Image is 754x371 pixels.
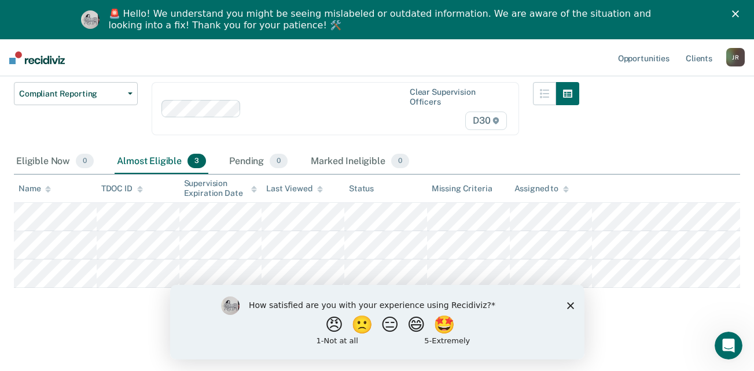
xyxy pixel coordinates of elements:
div: Almost Eligible3 [115,149,208,175]
div: Last Viewed [266,184,322,194]
div: TDOC ID [101,184,143,194]
button: JR [726,48,745,66]
iframe: Intercom live chat [715,332,742,359]
span: 0 [270,154,288,169]
span: D30 [465,112,507,130]
div: Eligible Now0 [14,149,96,175]
div: Close [732,10,744,17]
a: Clients [683,39,715,76]
span: 0 [391,154,409,169]
div: Missing Criteria [432,184,492,194]
img: Recidiviz [9,51,65,64]
div: Name [19,184,51,194]
div: 🚨 Hello! We understand you might be seeing mislabeled or outdated information. We are aware of th... [109,8,655,31]
div: Pending0 [227,149,290,175]
div: Marked Ineligible0 [308,149,411,175]
div: Supervision Expiration Date [184,179,258,198]
img: Profile image for Kim [81,10,100,29]
div: Clear supervision officers [410,87,505,107]
iframe: Survey by Kim from Recidiviz [170,285,584,359]
span: 0 [76,154,94,169]
div: Assigned to [514,184,569,194]
button: Compliant Reporting [14,82,138,105]
span: Compliant Reporting [19,89,123,99]
div: Status [349,184,374,194]
div: J R [726,48,745,66]
a: Opportunities [616,39,672,76]
span: 3 [187,154,206,169]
